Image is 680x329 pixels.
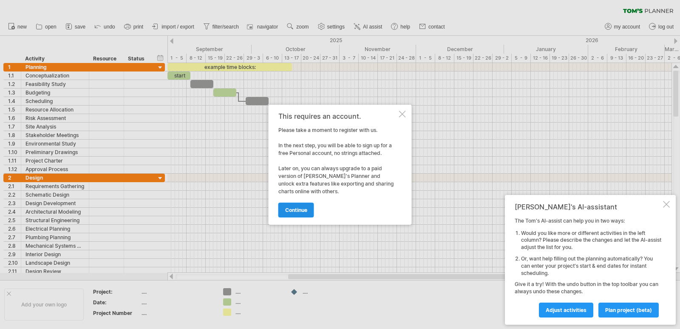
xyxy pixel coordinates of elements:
[278,112,397,217] div: Please take a moment to register with us. In the next step, you will be able to sign up for a fre...
[605,307,652,313] span: plan project (beta)
[278,203,314,217] a: continue
[546,307,586,313] span: Adjust activities
[521,255,661,277] li: Or, want help filling out the planning automatically? You can enter your project's start & end da...
[278,112,397,120] div: This requires an account.
[521,230,661,251] li: Would you like more or different activities in the left column? Please describe the changes and l...
[515,217,661,317] div: The Tom's AI-assist can help you in two ways: Give it a try! With the undo button in the top tool...
[285,207,307,213] span: continue
[598,303,659,318] a: plan project (beta)
[539,303,593,318] a: Adjust activities
[515,203,661,211] div: [PERSON_NAME]'s AI-assistant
